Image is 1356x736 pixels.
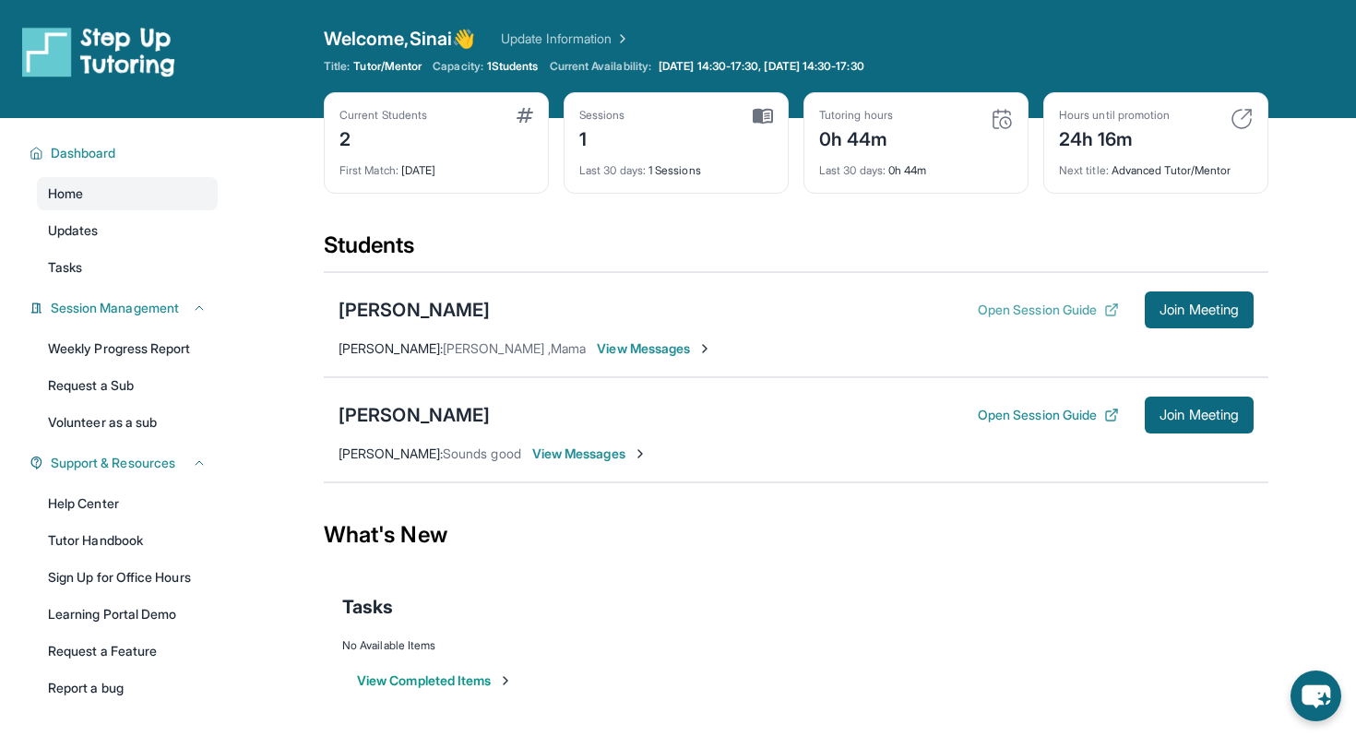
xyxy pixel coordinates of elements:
img: card [1231,108,1253,130]
button: Support & Resources [43,454,207,472]
div: 0h 44m [819,152,1013,178]
span: Home [48,184,83,203]
div: Sessions [579,108,625,123]
span: Current Availability: [550,59,651,74]
a: Tasks [37,251,218,284]
a: Request a Sub [37,369,218,402]
button: Open Session Guide [978,406,1119,424]
span: Capacity: [433,59,483,74]
a: Help Center [37,487,218,520]
img: card [753,108,773,125]
span: Join Meeting [1160,410,1239,421]
div: [DATE] [339,152,533,178]
span: [DATE] 14:30-17:30, [DATE] 14:30-17:30 [659,59,864,74]
div: 24h 16m [1059,123,1170,152]
a: Weekly Progress Report [37,332,218,365]
div: Hours until promotion [1059,108,1170,123]
a: Sign Up for Office Hours [37,561,218,594]
a: Volunteer as a sub [37,406,218,439]
span: View Messages [532,445,648,463]
span: Updates [48,221,99,240]
button: View Completed Items [357,671,513,690]
div: 1 Sessions [579,152,773,178]
span: Tasks [48,258,82,277]
button: Session Management [43,299,207,317]
img: Chevron-Right [633,446,648,461]
span: Sounds good [443,445,521,461]
a: Home [37,177,218,210]
span: 1 Students [487,59,539,74]
div: No Available Items [342,638,1250,653]
button: Open Session Guide [978,301,1119,319]
div: Advanced Tutor/Mentor [1059,152,1253,178]
img: card [991,108,1013,130]
div: 1 [579,123,625,152]
span: Title: [324,59,350,74]
a: Tutor Handbook [37,524,218,557]
a: Update Information [501,30,630,48]
button: Join Meeting [1145,291,1254,328]
span: First Match : [339,163,398,177]
span: Welcome, Sinai 👋 [324,26,475,52]
span: Next title : [1059,163,1109,177]
span: Dashboard [51,144,116,162]
div: 0h 44m [819,123,893,152]
div: 2 [339,123,427,152]
span: Session Management [51,299,179,317]
div: What's New [324,494,1268,576]
a: Updates [37,214,218,247]
span: Last 30 days : [579,163,646,177]
span: View Messages [597,339,712,358]
span: Join Meeting [1160,304,1239,315]
a: Learning Portal Demo [37,598,218,631]
img: logo [22,26,175,77]
span: Support & Resources [51,454,175,472]
span: [PERSON_NAME] : [339,340,443,356]
button: Join Meeting [1145,397,1254,433]
img: Chevron Right [612,30,630,48]
span: [PERSON_NAME] ,Mama [443,340,586,356]
a: [DATE] 14:30-17:30, [DATE] 14:30-17:30 [655,59,868,74]
button: chat-button [1291,671,1341,721]
div: Tutoring hours [819,108,893,123]
div: [PERSON_NAME] [339,402,490,428]
div: Students [324,231,1268,271]
a: Request a Feature [37,635,218,668]
img: card [517,108,533,123]
div: Current Students [339,108,427,123]
a: Report a bug [37,671,218,705]
span: Tasks [342,594,393,620]
span: [PERSON_NAME] : [339,445,443,461]
img: Chevron-Right [697,341,712,356]
button: Dashboard [43,144,207,162]
div: [PERSON_NAME] [339,297,490,323]
span: Tutor/Mentor [353,59,422,74]
span: Last 30 days : [819,163,886,177]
